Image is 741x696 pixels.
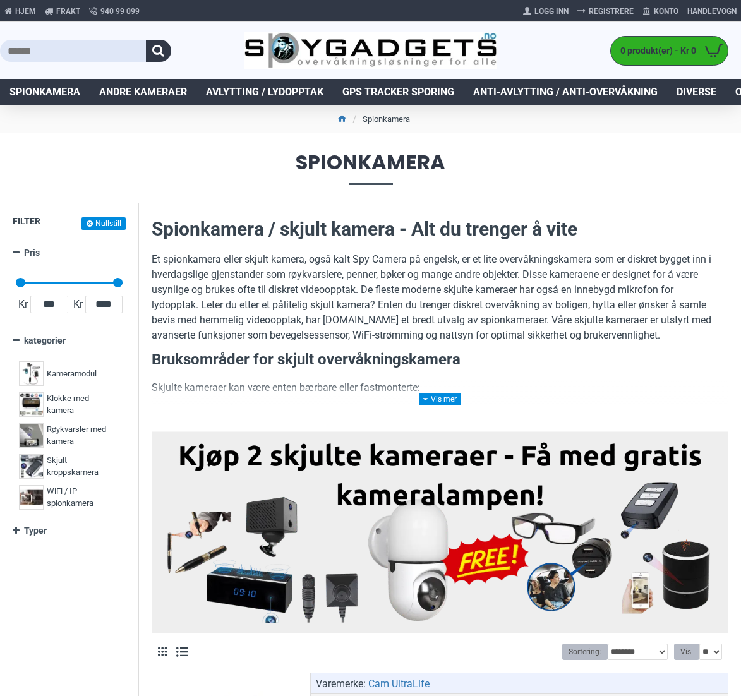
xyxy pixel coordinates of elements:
h3: Bruksområder for skjult overvåkningskamera [152,349,728,371]
a: GPS Tracker Sporing [333,79,464,105]
img: Kameramodul [19,361,44,386]
span: Handlevogn [687,6,737,17]
a: 0 produkt(er) - Kr 0 [611,37,728,65]
span: Skjult kroppskamera [47,454,116,479]
h2: Spionkamera / skjult kamera - Alt du trenger å vite [152,216,728,243]
img: Skjult kroppskamera [19,454,44,479]
span: Kr [71,297,85,312]
span: Røykvarsler med kamera [47,423,116,448]
a: Registrere [573,1,638,21]
a: Handlevogn [683,1,741,21]
span: WiFi / IP spionkamera [47,485,116,510]
span: Frakt [56,6,80,17]
span: Diverse [677,85,716,100]
img: WiFi / IP spionkamera [19,485,44,510]
a: Diverse [667,79,726,105]
span: Logg Inn [534,6,569,17]
a: kategorier [13,330,126,352]
span: Spionkamera [9,85,80,100]
a: Pris [13,242,126,264]
a: Anti-avlytting / Anti-overvåkning [464,79,667,105]
a: Cam UltraLife [368,676,430,692]
a: Typer [13,520,126,542]
label: Sortering: [562,644,608,660]
img: SpyGadgets.no [244,32,497,68]
span: Hjem [15,6,36,17]
span: Avlytting / Lydopptak [206,85,323,100]
span: Registrere [589,6,634,17]
button: Nullstill [81,217,126,230]
img: Kjøp 2 skjulte kameraer – Få med gratis kameralampe! [161,438,719,623]
a: Konto [638,1,683,21]
li: Disse kan tas med overalt og brukes til skjult filming i situasjoner der diskresjon er nødvendig ... [177,402,728,432]
strong: Bærbare spionkameraer: [177,403,292,415]
label: Vis: [674,644,699,660]
img: Klokke med kamera [19,392,44,417]
span: 940 99 099 [100,6,140,17]
p: Skjulte kameraer kan være enten bærbare eller fastmonterte: [152,380,728,395]
span: Andre kameraer [99,85,187,100]
span: Kameramodul [47,368,97,380]
span: Spionkamera [13,152,728,184]
span: 0 produkt(er) - Kr 0 [611,44,699,57]
span: Konto [654,6,678,17]
span: Filter [13,216,40,226]
a: Andre kameraer [90,79,196,105]
span: Klokke med kamera [47,392,116,417]
span: GPS Tracker Sporing [342,85,454,100]
a: Avlytting / Lydopptak [196,79,333,105]
p: Et spionkamera eller skjult kamera, også kalt Spy Camera på engelsk, er et lite overvåkningskamer... [152,252,728,343]
span: Kr [16,297,30,312]
img: Røykvarsler med kamera [19,423,44,448]
a: Logg Inn [519,1,573,21]
span: Varemerke: [316,676,366,692]
span: Anti-avlytting / Anti-overvåkning [473,85,658,100]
